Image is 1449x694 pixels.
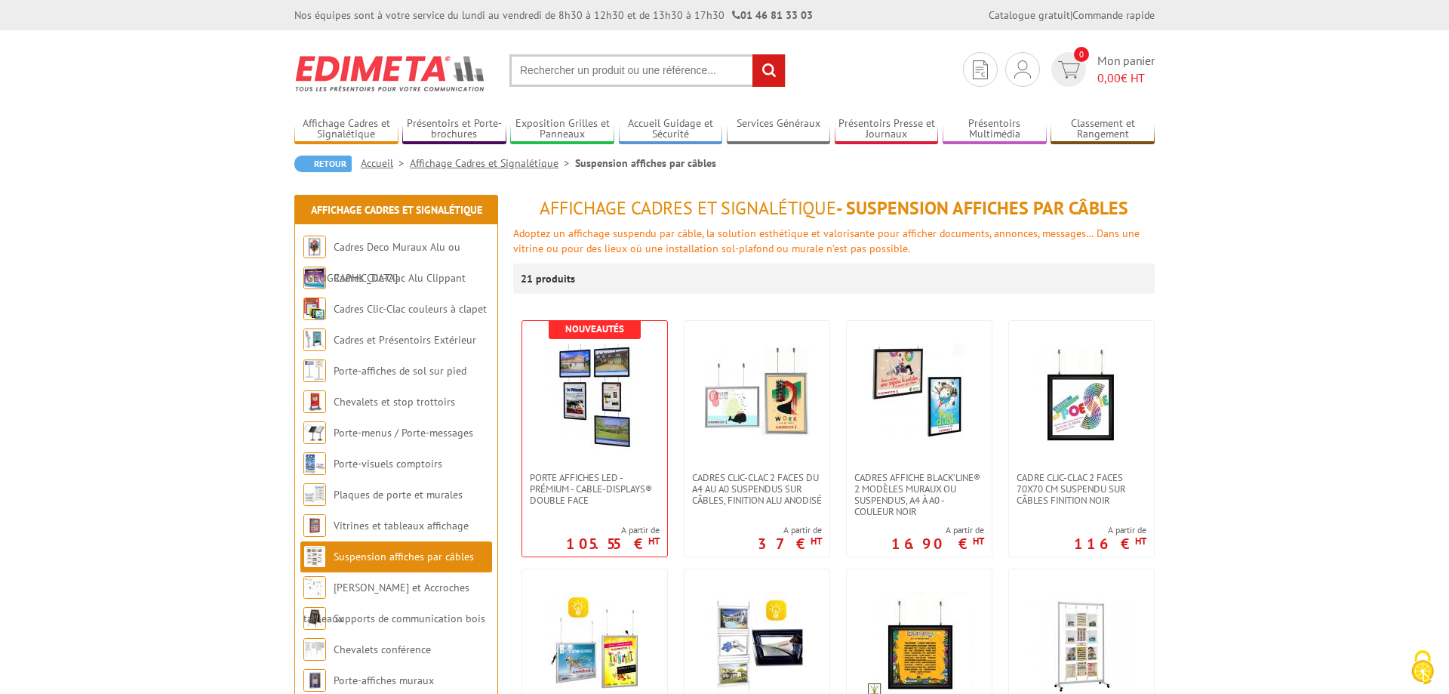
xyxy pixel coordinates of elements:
font: Adoptez un affichage suspendu par câble, la solution esthétique et valorisante pour afficher docu... [513,227,1140,255]
img: Cadre Clic-Clac 2 faces 70x70 cm suspendu sur câbles finition noir [1029,344,1134,449]
a: Supports de communication bois [334,612,485,625]
a: Classement et Rangement [1051,117,1155,142]
a: Affichage Cadres et Signalétique [294,117,398,142]
p: 105.55 € [566,539,660,548]
img: Plaques de porte et murales [303,483,326,506]
a: Cadre Clic-Clac 2 faces 70x70 cm suspendu sur câbles finition noir [1009,472,1154,506]
a: Plaques de porte et murales [334,488,463,501]
a: Présentoirs Multimédia [943,117,1047,142]
span: Cadres affiche Black’Line® 2 modèles muraux ou suspendus, A4 à A0 - couleur noir [854,472,984,517]
img: Suspension affiches par câbles [303,545,326,568]
span: 0 [1074,47,1089,62]
img: Cookies (fenêtre modale) [1404,649,1441,686]
a: Catalogue gratuit [989,8,1070,22]
img: Cadres Clic-Clac 2 faces du A4 au A0 suspendus sur câbles, finition alu anodisé [704,344,810,449]
img: Vitrines et tableaux affichage [303,514,326,537]
a: Accueil [361,156,410,170]
a: Affichage Cadres et Signalétique [410,156,575,170]
a: Chevalets conférence [334,643,431,656]
a: Porte-affiches de sol sur pied [334,364,466,378]
button: Cookies (fenêtre modale) [1396,643,1449,694]
sup: HT [648,535,660,547]
li: Suspension affiches par câbles [575,156,716,171]
p: 37 € [758,539,822,548]
img: Cimaises et Accroches tableaux [303,576,326,599]
a: Commande rapide [1072,8,1155,22]
h1: - Suspension affiches par câbles [513,199,1155,218]
span: A partir de [891,524,984,536]
b: Nouveautés [565,322,624,335]
a: [PERSON_NAME] et Accroches tableaux [303,581,469,625]
a: Cadres Clic-Clac 2 faces du A4 au A0 suspendus sur câbles, finition alu anodisé [685,472,829,506]
a: Cadres Clic-Clac couleurs à clapet [334,302,487,316]
span: Mon panier [1097,52,1155,87]
span: 0,00 [1097,70,1121,85]
img: Porte-visuels comptoirs [303,452,326,475]
img: Cadres et Présentoirs Extérieur [303,328,326,351]
span: Cadres Clic-Clac 2 faces du A4 au A0 suspendus sur câbles, finition alu anodisé [692,472,822,506]
img: Porte Affiches LED - Prémium - Cable-Displays® Double face [542,344,648,449]
span: Affichage Cadres et Signalétique [540,196,836,220]
sup: HT [973,535,984,547]
a: Services Généraux [727,117,831,142]
a: Porte-visuels comptoirs [334,457,442,470]
sup: HT [1135,535,1146,547]
a: Affichage Cadres et Signalétique [311,203,482,217]
a: Porte-affiches muraux [334,674,434,687]
img: Chevalets conférence [303,638,326,661]
div: | [989,8,1155,23]
a: Présentoirs Presse et Journaux [835,117,939,142]
a: Cadres et Présentoirs Extérieur [334,333,476,347]
a: Exposition Grilles et Panneaux [510,117,614,142]
a: Suspension affiches par câbles [334,550,474,563]
p: 21 produits [521,264,577,294]
strong: 01 46 81 33 03 [732,8,813,22]
a: Cadres affiche Black’Line® 2 modèles muraux ou suspendus, A4 à A0 - couleur noir [847,472,992,517]
a: Retour [294,156,352,172]
p: 116 € [1074,539,1146,548]
a: Chevalets et stop trottoirs [334,395,455,409]
a: devis rapide 0 Mon panier 0,00€ HT [1048,52,1155,87]
span: Porte Affiches LED - Prémium - Cable-Displays® Double face [530,472,660,506]
img: devis rapide [973,60,988,79]
sup: HT [811,535,822,547]
span: A partir de [566,524,660,536]
p: 16.90 € [891,539,984,548]
input: Rechercher un produit ou une référence... [509,54,786,87]
a: Présentoirs et Porte-brochures [402,117,506,142]
a: Cadres Clic-Clac Alu Clippant [334,271,466,285]
img: devis rapide [1058,61,1080,79]
div: Nos équipes sont à votre service du lundi au vendredi de 8h30 à 12h30 et de 13h30 à 17h30 [294,8,813,23]
a: Cadres Deco Muraux Alu ou [GEOGRAPHIC_DATA] [303,240,460,285]
span: A partir de [1074,524,1146,536]
img: Porte-affiches de sol sur pied [303,359,326,382]
img: Cadres Clic-Clac couleurs à clapet [303,298,326,320]
a: Porte Affiches LED - Prémium - Cable-Displays® Double face [522,472,667,506]
a: Porte-menus / Porte-messages [334,426,473,440]
a: Accueil Guidage et Sécurité [619,117,723,142]
a: Vitrines et tableaux affichage [334,519,469,532]
span: A partir de [758,524,822,536]
img: Cadres Deco Muraux Alu ou Bois [303,236,326,258]
img: Edimeta [294,45,487,101]
img: devis rapide [1014,60,1031,79]
img: Porte-affiches muraux [303,669,326,692]
span: Cadre Clic-Clac 2 faces 70x70 cm suspendu sur câbles finition noir [1017,472,1146,506]
img: Porte-menus / Porte-messages [303,421,326,444]
span: € HT [1097,69,1155,87]
img: Chevalets et stop trottoirs [303,390,326,413]
input: rechercher [752,54,785,87]
img: Cadres affiche Black’Line® 2 modèles muraux ou suspendus, A4 à A0 - couleur noir [866,344,972,449]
